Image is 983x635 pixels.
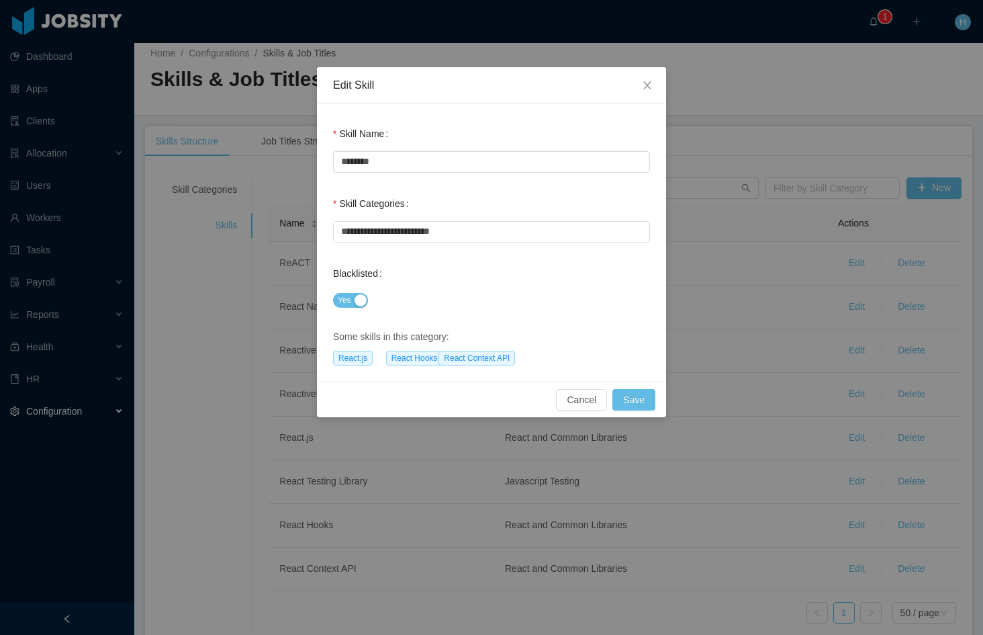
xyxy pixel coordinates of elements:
label: Skill Categories [333,198,414,209]
button: Blacklisted [333,293,368,308]
span: React.js [333,351,373,366]
span: React Context API [438,351,515,366]
button: Close [628,67,666,105]
div: Some skills in this category: [333,330,650,344]
i: icon: close [642,80,653,91]
div: Edit Skill [333,78,650,93]
span: React Hooks [386,351,443,366]
button: Cancel [556,389,607,411]
label: Blacklisted [333,268,387,279]
span: Yes [338,294,351,307]
button: Save [612,389,655,411]
label: Skill Name [333,128,393,139]
input: Skill Name [333,151,650,173]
